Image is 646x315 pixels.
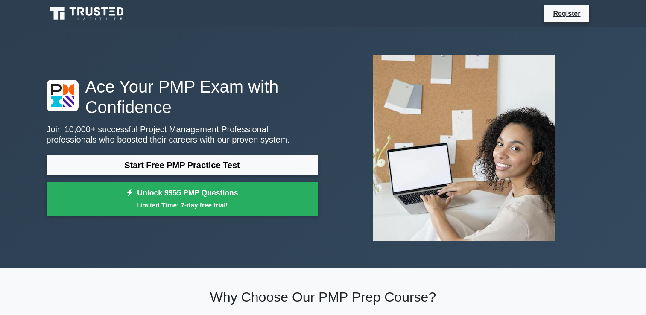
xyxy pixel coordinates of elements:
[57,200,307,210] small: Limited Time: 7-day free trial!
[47,182,318,216] a: Unlock 9955 PMP QuestionsLimited Time: 7-day free trial!
[47,124,318,145] p: Join 10,000+ successful Project Management Professional professionals who boosted their careers w...
[548,8,585,19] a: Register
[47,289,600,305] h2: Why Choose Our PMP Prep Course?
[47,155,318,175] a: Start Free PMP Practice Test
[47,76,318,117] h1: Ace Your PMP Exam with Confidence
